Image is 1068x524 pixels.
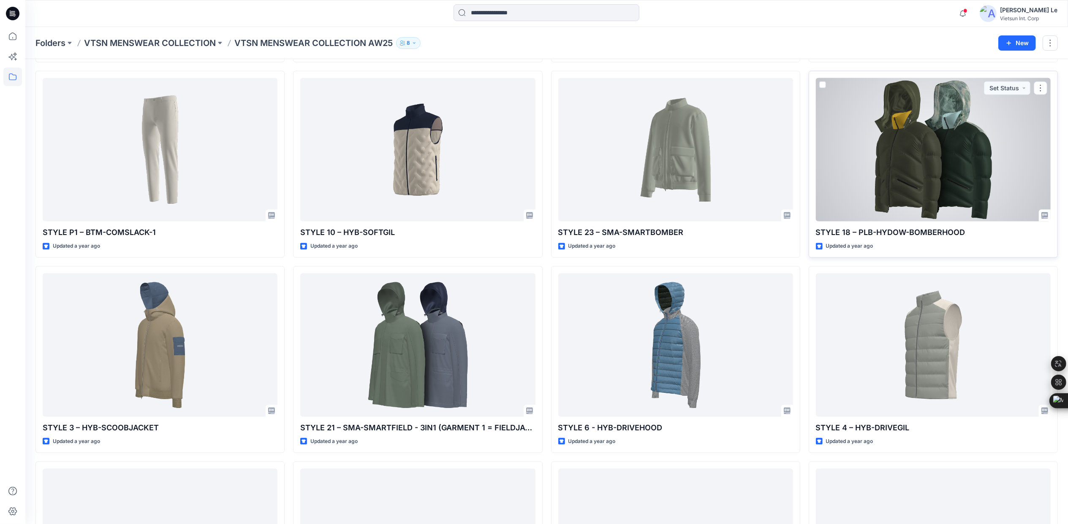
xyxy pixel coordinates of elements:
[43,422,277,434] p: STYLE 3 – HYB-SCOOBJACKET
[1000,15,1057,22] div: Vietsun Int. Corp
[234,37,393,49] p: VTSN MENSWEAR COLLECTION AW25
[84,37,216,49] a: VTSN MENSWEAR COLLECTION
[558,422,793,434] p: STYLE 6 - HYB-DRIVEHOOD
[558,273,793,417] a: STYLE 6 - HYB-DRIVEHOOD
[558,78,793,221] a: STYLE 23 – SMA-SMARTBOMBER
[568,242,616,251] p: Updated a year ago
[826,437,873,446] p: Updated a year ago
[816,78,1051,221] a: STYLE 18 – PLB-HYDOW-BOMBERHOOD
[816,273,1051,417] a: STYLE 4 – HYB-DRIVEGIL
[310,437,358,446] p: Updated a year ago
[407,38,410,48] p: 8
[310,242,358,251] p: Updated a year ago
[43,273,277,417] a: STYLE 3 – HYB-SCOOBJACKET
[43,78,277,221] a: STYLE P1 – BTM-COMSLACK-1
[568,437,616,446] p: Updated a year ago
[816,422,1051,434] p: STYLE 4 – HYB-DRIVEGIL
[816,227,1051,238] p: STYLE 18 – PLB-HYDOW-BOMBERHOOD
[558,227,793,238] p: STYLE 23 – SMA-SMARTBOMBER
[300,273,535,417] a: STYLE 21 – SMA-SMARTFIELD - 3IN1 (GARMENT 1 = FIELDJACKET)
[53,437,100,446] p: Updated a year ago
[980,5,997,22] img: avatar
[1000,5,1057,15] div: [PERSON_NAME] Le
[300,227,535,238] p: STYLE 10 – HYB-SOFTGIL
[35,37,65,49] a: Folders
[300,422,535,434] p: STYLE 21 – SMA-SMARTFIELD - 3IN1 (GARMENT 1 = FIELDJACKET)
[43,227,277,238] p: STYLE P1 – BTM-COMSLACK-1
[396,37,421,49] button: 8
[826,242,873,251] p: Updated a year ago
[53,242,100,251] p: Updated a year ago
[998,35,1036,51] button: New
[300,78,535,221] a: STYLE 10 – HYB-SOFTGIL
